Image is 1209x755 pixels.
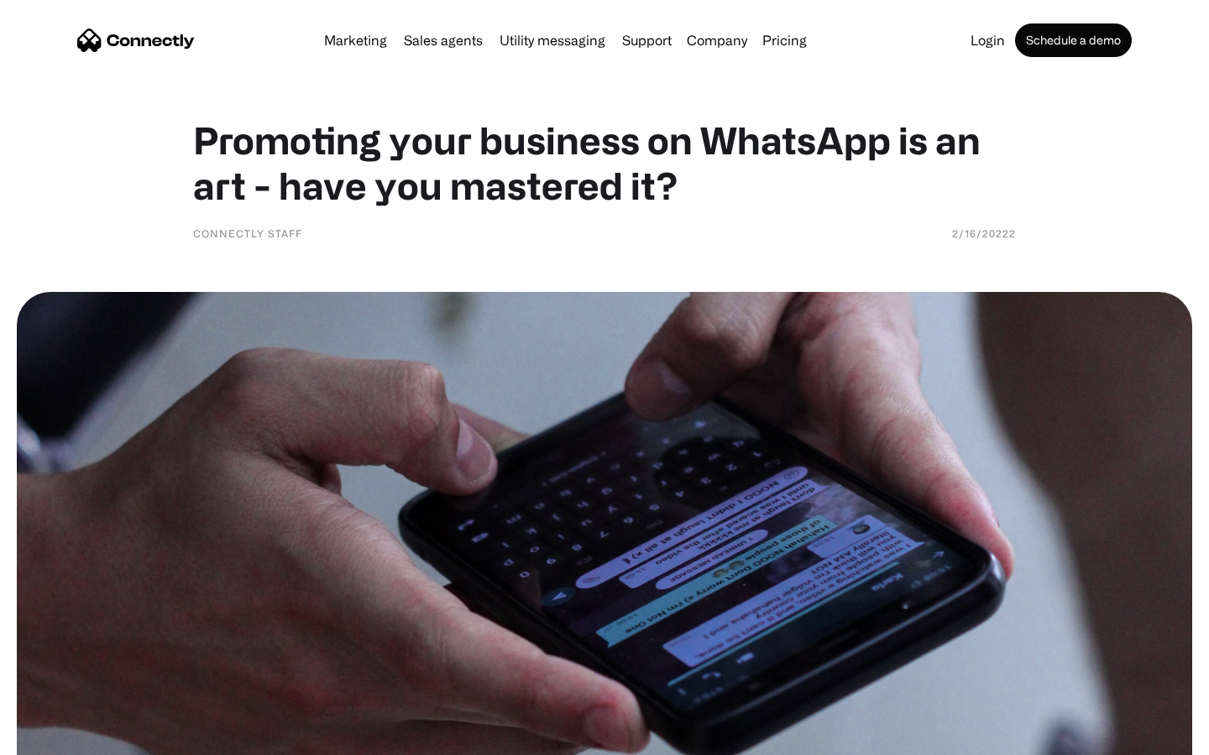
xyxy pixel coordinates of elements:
aside: Language selected: English [17,726,101,749]
a: Sales agents [397,34,489,47]
a: Utility messaging [493,34,612,47]
div: Company [687,29,747,52]
div: 2/16/20222 [952,225,1016,242]
h1: Promoting your business on WhatsApp is an art - have you mastered it? [193,117,1016,208]
a: Support [615,34,678,47]
div: Connectly Staff [193,225,302,242]
a: Marketing [317,34,394,47]
a: Schedule a demo [1015,23,1132,57]
a: Pricing [756,34,814,47]
a: Login [964,34,1012,47]
ul: Language list [34,726,101,749]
